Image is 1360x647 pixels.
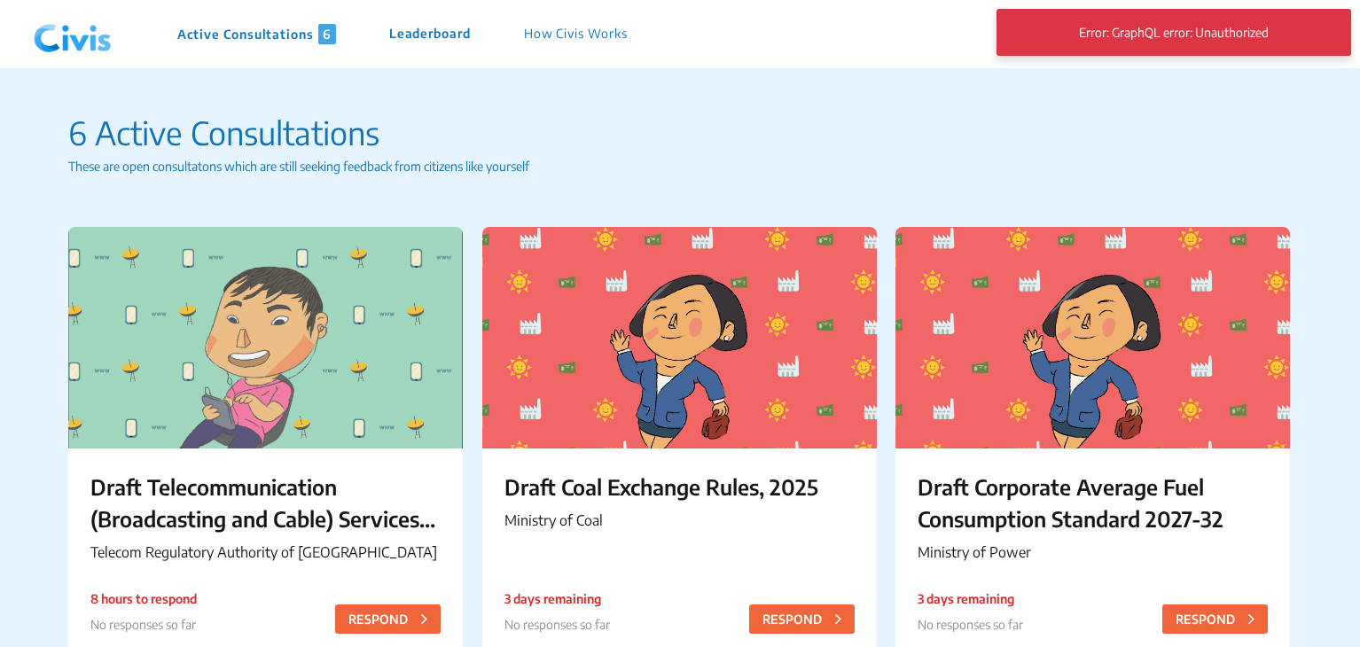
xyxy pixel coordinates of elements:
[27,8,119,61] img: navlogo.png
[335,604,441,634] button: RESPOND
[68,157,1293,175] p: These are open consultatons which are still seeking feedback from citizens like yourself
[504,510,855,531] p: Ministry of Coal
[918,542,1268,563] p: Ministry of Power
[918,617,1023,632] span: No responses so far
[1019,16,1329,49] p: Error: GraphQL error: Unauthorized
[918,471,1268,534] p: Draft Corporate Average Fuel Consumption Standard 2027-32
[504,589,610,608] p: 3 days remaining
[90,617,196,632] span: No responses so far
[918,589,1023,608] p: 3 days remaining
[90,542,441,563] p: Telecom Regulatory Authority of [GEOGRAPHIC_DATA]
[90,471,441,534] p: Draft Telecommunication (Broadcasting and Cable) Services Interconnection (Addressable Systems) (...
[749,604,855,634] button: RESPOND
[177,24,336,44] p: Active Consultations
[318,24,336,44] span: 6
[504,471,855,503] p: Draft Coal Exchange Rules, 2025
[1162,604,1268,634] button: RESPOND
[504,617,610,632] span: No responses so far
[68,109,1293,157] p: 6 Active Consultations
[524,24,628,44] p: How Civis Works
[90,589,197,608] p: 8 hours to respond
[389,24,471,44] p: Leaderboard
